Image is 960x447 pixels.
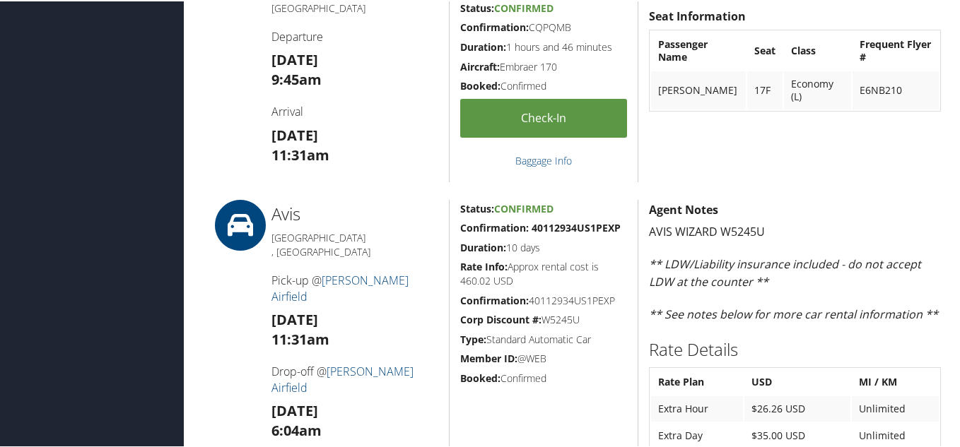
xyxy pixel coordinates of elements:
[271,362,414,393] a: [PERSON_NAME] Airfield
[460,370,627,384] h5: Confirmed
[460,350,517,364] strong: Member ID:
[460,19,627,33] h5: CQPQMB
[649,305,938,321] em: ** See notes below for more car rental information **
[460,239,627,254] h5: 10 days
[852,422,939,447] td: Unlimited
[271,271,439,303] h4: Pick-up @
[852,368,939,393] th: MI / KM
[460,220,621,233] strong: Confirmation: 40112934US1PEXP
[271,49,318,68] strong: [DATE]
[460,239,506,253] strong: Duration:
[271,309,318,328] strong: [DATE]
[460,97,627,136] a: Check-in
[515,153,572,166] a: Baggage Info
[649,336,941,360] h2: Rate Details
[271,102,439,118] h4: Arrival
[460,78,627,92] h5: Confirmed
[852,395,939,420] td: Unlimited
[460,19,529,32] strong: Confirmation:
[271,328,329,347] strong: 11:31am
[784,70,851,108] td: Economy (L)
[744,395,850,420] td: $26.26 USD
[271,144,329,163] strong: 11:31am
[649,222,941,240] p: AVIS WIZARD W5245U
[649,7,746,23] strong: Seat Information
[460,331,486,345] strong: Type:
[651,368,744,393] th: Rate Plan
[460,311,542,325] strong: Corp Discount #:
[271,230,439,257] h5: [GEOGRAPHIC_DATA] , [GEOGRAPHIC_DATA]
[744,368,850,393] th: USD
[744,422,850,447] td: $35.00 USD
[460,258,508,272] strong: Rate Info:
[271,419,322,439] strong: 6:04am
[460,292,529,306] strong: Confirmation:
[494,201,554,214] span: Confirmed
[271,124,318,143] strong: [DATE]
[271,400,318,419] strong: [DATE]
[651,70,746,108] td: [PERSON_NAME]
[649,201,718,216] strong: Agent Notes
[460,258,627,286] h5: Approx rental cost is 460.02 USD
[460,59,500,72] strong: Aircraft:
[271,28,439,43] h4: Departure
[460,39,506,52] strong: Duration:
[460,350,627,364] h5: @WEB
[271,271,409,302] a: [PERSON_NAME] Airfield
[460,78,501,91] strong: Booked:
[460,292,627,306] h5: 40112934US1PEXP
[271,68,322,88] strong: 9:45am
[271,201,439,225] h2: Avis
[271,362,439,394] h4: Drop-off @
[460,39,627,53] h5: 1 hours and 46 minutes
[460,370,501,383] strong: Booked:
[651,30,746,68] th: Passenger Name
[747,30,783,68] th: Seat
[460,331,627,345] h5: Standard Automatic Car
[651,395,744,420] td: Extra Hour
[747,70,783,108] td: 17F
[853,70,939,108] td: E6NB210
[460,59,627,73] h5: Embraer 170
[651,422,744,447] td: Extra Day
[853,30,939,68] th: Frequent Flyer #
[460,311,627,326] h5: W5245U
[784,30,851,68] th: Class
[649,255,921,289] em: ** LDW/Liability insurance included - do not accept LDW at the counter **
[460,201,494,214] strong: Status:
